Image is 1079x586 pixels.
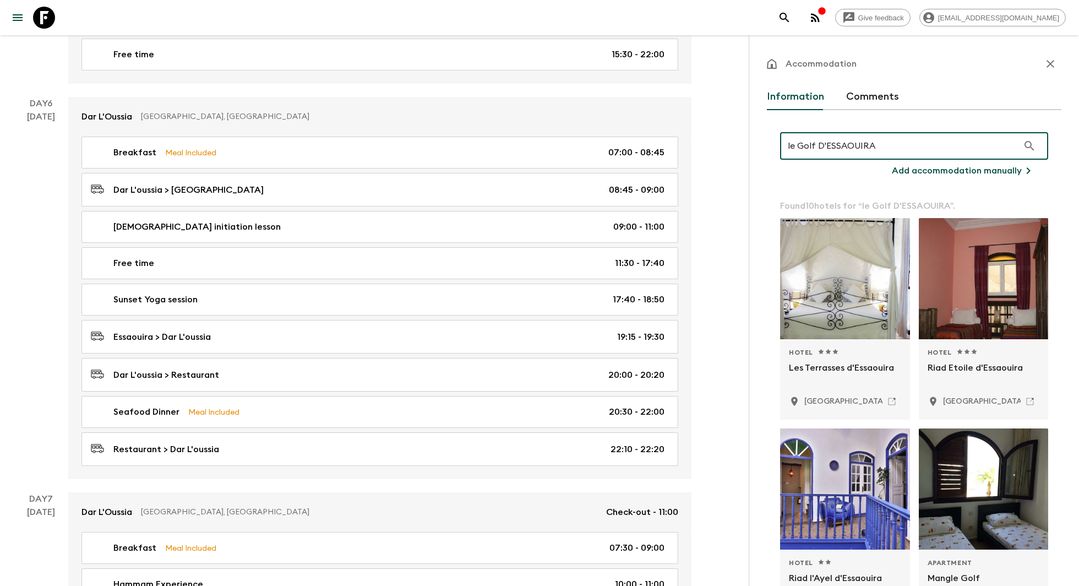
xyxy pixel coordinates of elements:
[786,57,857,70] p: Accommodation
[13,97,68,110] p: Day 6
[81,532,678,564] a: BreakfastMeal Included07:30 - 09:00
[113,443,219,456] p: Restaurant > Dar L'oussia
[767,84,824,110] button: Information
[81,284,678,316] a: Sunset Yoga session17:40 - 18:50
[606,506,678,519] p: Check-out - 11:00
[780,218,910,339] div: Photo of Les Terrasses d'Essaouira
[608,146,664,159] p: 07:00 - 08:45
[789,558,813,567] span: Hotel
[27,110,55,479] div: [DATE]
[113,146,156,159] p: Breakfast
[780,428,910,550] div: Photo of Riad l'Ayel d'Essaouira
[773,7,795,29] button: search adventures
[81,211,678,243] a: [DEMOGRAPHIC_DATA] initiation lesson09:00 - 11:00
[141,111,669,122] p: [GEOGRAPHIC_DATA], [GEOGRAPHIC_DATA]
[613,220,664,234] p: 09:00 - 11:00
[81,110,132,123] p: Dar L'Oussia
[879,160,1048,182] button: Add accommodation manually
[928,558,972,567] span: Apartment
[141,507,597,518] p: [GEOGRAPHIC_DATA], [GEOGRAPHIC_DATA]
[113,293,198,306] p: Sunset Yoga session
[835,9,911,26] a: Give feedback
[165,542,216,554] p: Meal Included
[789,348,813,357] span: Hotel
[81,396,678,428] a: Seafood DinnerMeal Included20:30 - 22:00
[609,183,664,197] p: 08:45 - 09:00
[113,48,154,61] p: Free time
[81,137,678,169] a: BreakfastMeal Included07:00 - 08:45
[919,9,1066,26] div: [EMAIL_ADDRESS][DOMAIN_NAME]
[609,541,664,555] p: 07:30 - 09:00
[932,14,1065,22] span: [EMAIL_ADDRESS][DOMAIN_NAME]
[615,257,664,270] p: 11:30 - 17:40
[804,396,971,407] p: Essaouira, Morocco
[613,293,664,306] p: 17:40 - 18:50
[113,368,219,382] p: Dar L'oussia > Restaurant
[928,348,952,357] span: Hotel
[13,492,68,506] p: Day 7
[81,506,132,519] p: Dar L'Oussia
[612,48,664,61] p: 15:30 - 22:00
[789,361,901,388] p: Les Terrasses d'Essaouira
[81,432,678,466] a: Restaurant > Dar L'oussia22:10 - 22:20
[113,541,156,555] p: Breakfast
[68,97,691,137] a: Dar L'Oussia[GEOGRAPHIC_DATA], [GEOGRAPHIC_DATA]
[919,218,1049,339] div: Photo of Riad Etoile d'Essaouira
[188,406,239,418] p: Meal Included
[81,173,678,207] a: Dar L'oussia > [GEOGRAPHIC_DATA]08:45 - 09:00
[81,320,678,354] a: Essaouira > Dar L'oussia19:15 - 19:30
[780,131,1018,161] input: Search for a region or hotel...
[68,492,691,532] a: Dar L'Oussia[GEOGRAPHIC_DATA], [GEOGRAPHIC_DATA]Check-out - 11:00
[81,247,678,279] a: Free time11:30 - 17:40
[81,39,678,70] a: Free time15:30 - 22:00
[113,183,264,197] p: Dar L'oussia > [GEOGRAPHIC_DATA]
[919,428,1049,550] div: Photo of Mangle Golf
[113,220,281,234] p: [DEMOGRAPHIC_DATA] initiation lesson
[609,405,664,419] p: 20:30 - 22:00
[113,257,154,270] p: Free time
[608,368,664,382] p: 20:00 - 20:20
[846,84,899,110] button: Comments
[113,330,211,344] p: Essaouira > Dar L'oussia
[81,358,678,392] a: Dar L'oussia > Restaurant20:00 - 20:20
[165,146,216,159] p: Meal Included
[780,199,1048,213] p: Found 10 hotels for “ le Golf D'ESSAOUIRA ”.
[928,361,1040,388] p: Riad Etoile d'Essaouira
[611,443,664,456] p: 22:10 - 22:20
[617,330,664,344] p: 19:15 - 19:30
[7,7,29,29] button: menu
[892,164,1022,177] p: Add accommodation manually
[113,405,179,419] p: Seafood Dinner
[852,14,910,22] span: Give feedback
